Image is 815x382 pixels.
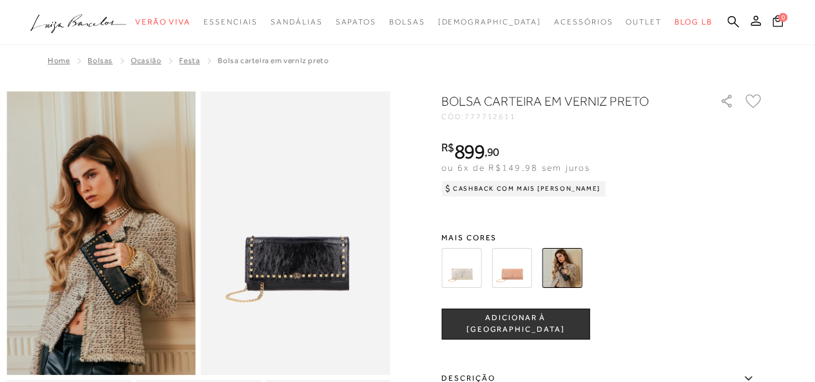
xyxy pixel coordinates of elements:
[88,56,113,65] a: Bolsas
[335,10,376,34] a: categoryNavScreenReaderText
[201,91,390,375] img: image
[675,17,712,26] span: BLOG LB
[271,17,322,26] span: Sandálias
[441,234,763,242] span: Mais cores
[484,146,499,158] i: ,
[335,17,376,26] span: Sapatos
[271,10,322,34] a: categoryNavScreenReaderText
[626,17,662,26] span: Outlet
[441,162,590,173] span: ou 6x de R$149,98 sem juros
[554,10,613,34] a: categoryNavScreenReaderText
[204,17,258,26] span: Essenciais
[131,56,161,65] a: Ocasião
[465,112,516,121] span: 777712611
[442,312,589,335] span: ADICIONAR À [GEOGRAPHIC_DATA]
[135,17,191,26] span: Verão Viva
[441,309,590,339] button: ADICIONAR À [GEOGRAPHIC_DATA]
[487,145,499,158] span: 90
[441,248,481,288] img: BOLSA CARTEIRA EM METALIZADO DOURADO
[626,10,662,34] a: categoryNavScreenReaderText
[389,17,425,26] span: Bolsas
[441,181,606,196] div: Cashback com Mais [PERSON_NAME]
[542,248,582,288] img: BOLSA CARTEIRA EM VERNIZ PRETO
[554,17,613,26] span: Acessórios
[492,248,532,288] img: BOLSA CARTEIRA EM VERNIZ BEGE BLUSH
[454,140,484,163] span: 899
[437,17,541,26] span: [DEMOGRAPHIC_DATA]
[441,142,454,153] i: R$
[48,56,70,65] a: Home
[6,91,196,375] img: image
[389,10,425,34] a: categoryNavScreenReaderText
[778,13,787,22] span: 0
[135,10,191,34] a: categoryNavScreenReaderText
[218,56,329,65] span: BOLSA CARTEIRA EM VERNIZ PRETO
[179,56,200,65] a: Festa
[441,92,683,110] h1: BOLSA CARTEIRA EM VERNIZ PRETO
[675,10,712,34] a: BLOG LB
[204,10,258,34] a: categoryNavScreenReaderText
[441,113,699,120] div: CÓD:
[769,14,787,32] button: 0
[437,10,541,34] a: noSubCategoriesText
